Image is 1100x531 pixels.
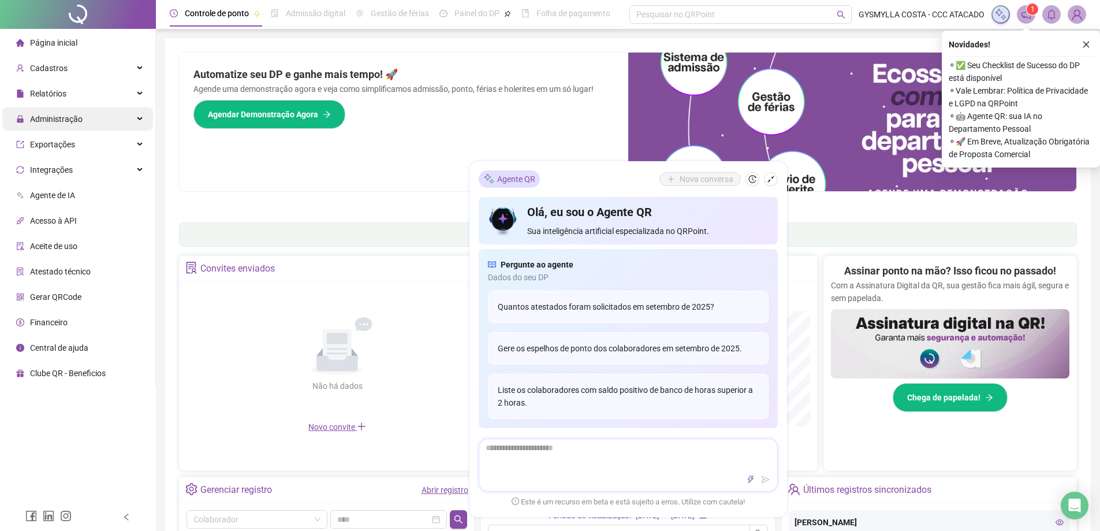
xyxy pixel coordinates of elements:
span: notification [1021,9,1031,20]
span: shrink [767,175,775,183]
h2: Assinar ponto na mão? Isso ficou no passado! [844,263,1056,279]
span: Acesso à API [30,216,77,225]
button: send [759,473,773,487]
span: exclamation-circle [512,497,519,505]
span: eye [1056,518,1064,526]
span: book [521,9,530,17]
span: lock [16,115,24,123]
div: [PERSON_NAME] [795,516,1064,529]
sup: 1 [1027,3,1038,15]
div: Gerenciar registro [200,480,272,500]
span: file-done [271,9,279,17]
p: Com a Assinatura Digital da QR, sua gestão fica mais ágil, segura e sem papelada. [831,279,1069,305]
div: Últimos registros sincronizados [803,480,931,500]
span: home [16,39,24,47]
button: Chega de papelada! [893,383,1008,412]
span: Gerar QRCode [30,292,81,302]
img: banner%2F02c71560-61a6-44d4-94b9-c8ab97240462.png [831,309,1069,378]
span: sync [16,166,24,174]
span: Administração [30,114,83,124]
h2: Automatize seu DP e ganhe mais tempo! 🚀 [193,66,614,83]
span: arrow-right [323,110,331,118]
span: history [748,175,756,183]
span: plus [357,422,366,431]
span: Clube QR - Beneficios [30,369,106,378]
span: Agente de IA [30,191,75,200]
span: Atestado técnico [30,267,91,276]
div: Gere os espelhos de ponto dos colaboradores em setembro de 2025. [488,332,769,365]
span: Gestão de férias [371,9,429,18]
span: Exportações [30,140,75,149]
img: 62813 [1068,6,1086,23]
span: close [1082,40,1090,49]
span: Financeiro [30,318,68,327]
div: Não há dados [284,380,390,392]
span: ⚬ Vale Lembrar: Política de Privacidade e LGPD na QRPoint [949,84,1093,110]
span: api [16,217,24,225]
span: dollar [16,318,24,326]
span: Cadastros [30,64,68,73]
span: dashboard [439,9,448,17]
span: Folha de pagamento [536,9,610,18]
div: Agente QR [479,170,540,188]
span: ⚬ ✅ Seu Checklist de Sucesso do DP está disponível [949,59,1093,84]
span: 1 [1031,5,1035,13]
span: sun [356,9,364,17]
div: Open Intercom Messenger [1061,492,1088,519]
img: icon [488,204,519,237]
img: sparkle-icon.fc2bf0ac1784a2077858766a79e2daf3.svg [994,8,1007,21]
span: pushpin [504,10,511,17]
a: Abrir registro [422,485,468,495]
span: Novidades ! [949,38,990,51]
span: Relatórios [30,89,66,98]
span: Dados do seu DP [488,271,769,284]
img: sparkle-icon.fc2bf0ac1784a2077858766a79e2daf3.svg [483,173,495,185]
h4: Olá, eu sou o Agente QR [527,204,768,220]
span: bell [1046,9,1057,20]
span: Aceite de uso [30,242,77,251]
span: instagram [60,510,72,522]
div: Convites enviados [200,259,275,279]
span: facebook [25,510,37,522]
span: clock-circle [170,9,178,17]
span: read [488,258,496,271]
span: solution [185,262,197,274]
span: gift [16,369,24,377]
span: Este é um recurso em beta e está sujeito a erros. Utilize com cautela! [512,496,745,508]
span: ⚬ 🚀 Em Breve, Atualização Obrigatória de Proposta Comercial [949,135,1093,161]
span: team [788,483,800,495]
span: Novo convite [308,422,366,432]
span: GYSMYLLA COSTA - CCC ATACADO [859,8,985,21]
span: file [16,90,24,98]
div: Quantos atestados foram solicitados em setembro de 2025? [488,291,769,323]
img: banner%2Fd57e337e-a0d3-4837-9615-f134fc33a8e6.png [628,53,1077,191]
span: export [16,140,24,148]
span: info-circle [16,344,24,352]
span: linkedin [43,510,54,522]
button: thunderbolt [744,473,758,487]
span: thunderbolt [747,476,755,484]
span: pushpin [253,10,260,17]
span: Chega de papelada! [907,391,980,404]
span: Integrações [30,165,73,174]
div: Liste os colaboradores com saldo positivo de banco de horas superior a 2 horas. [488,374,769,419]
span: ⚬ 🤖 Agente QR: sua IA no Departamento Pessoal [949,110,1093,135]
button: Agendar Demonstração Agora [193,100,345,129]
span: qrcode [16,293,24,301]
span: audit [16,242,24,250]
span: left [122,513,130,521]
span: search [837,10,845,19]
span: Página inicial [30,38,77,47]
span: solution [16,268,24,276]
span: Pergunte ao agente [501,258,573,271]
button: Nova conversa [659,172,741,186]
span: user-add [16,64,24,72]
span: arrow-right [985,393,993,402]
span: setting [185,483,197,495]
span: Sua inteligência artificial especializada no QRPoint. [527,225,768,237]
span: Agendar Demonstração Agora [208,108,318,121]
span: Admissão digital [286,9,345,18]
p: Agende uma demonstração agora e veja como simplificamos admissão, ponto, férias e holerites em um... [193,83,614,95]
span: Controle de ponto [185,9,249,18]
span: search [454,515,463,524]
